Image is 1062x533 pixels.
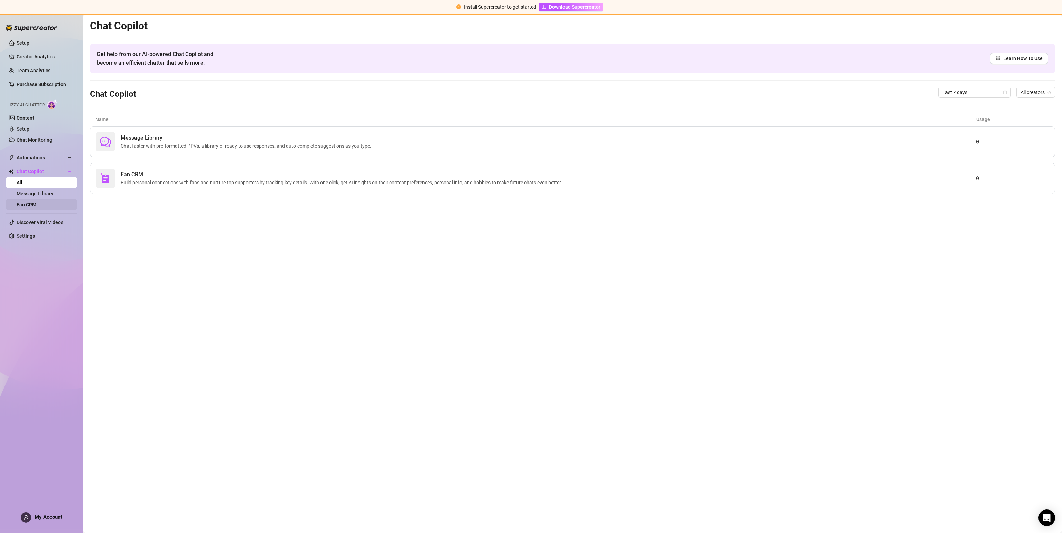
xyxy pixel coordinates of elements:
[17,82,66,87] a: Purchase Subscription
[17,51,72,62] a: Creator Analytics
[95,115,976,123] article: Name
[976,138,1049,146] article: 0
[100,136,111,147] span: comment
[976,174,1049,183] article: 0
[541,4,546,9] span: download
[121,179,565,186] span: Build personal connections with fans and nurture top supporters by tracking key details. With one...
[97,50,230,67] span: Get help from our AI-powered Chat Copilot and become an efficient chatter that sells more.
[121,134,374,142] span: Message Library
[121,142,374,150] span: Chat faster with pre-formatted PPVs, a library of ready to use responses, and auto-complete sugge...
[47,99,58,109] img: AI Chatter
[24,515,29,520] span: user
[17,115,34,121] a: Content
[1021,87,1051,97] span: All creators
[90,89,136,100] h3: Chat Copilot
[464,4,536,10] span: Install Supercreator to get started
[17,68,50,73] a: Team Analytics
[976,115,1050,123] article: Usage
[10,102,45,109] span: Izzy AI Chatter
[990,53,1048,64] a: Learn How To Use
[456,4,461,9] span: exclamation-circle
[6,24,57,31] img: logo-BBDzfeDw.svg
[17,40,29,46] a: Setup
[17,202,36,207] a: Fan CRM
[17,180,22,185] a: All
[942,87,1007,97] span: Last 7 days
[17,219,63,225] a: Discover Viral Videos
[549,3,600,11] span: Download Supercreator
[17,233,35,239] a: Settings
[1003,55,1043,62] span: Learn How To Use
[35,514,62,520] span: My Account
[9,155,15,160] span: thunderbolt
[1003,90,1007,94] span: calendar
[100,173,111,184] img: svg%3e
[996,56,1000,61] span: read
[17,166,66,177] span: Chat Copilot
[90,19,1055,32] h2: Chat Copilot
[1047,90,1051,94] span: team
[17,191,53,196] a: Message Library
[17,126,29,132] a: Setup
[539,3,603,11] a: Download Supercreator
[17,137,52,143] a: Chat Monitoring
[9,169,13,174] img: Chat Copilot
[121,170,565,179] span: Fan CRM
[1038,509,1055,526] div: Open Intercom Messenger
[17,152,66,163] span: Automations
